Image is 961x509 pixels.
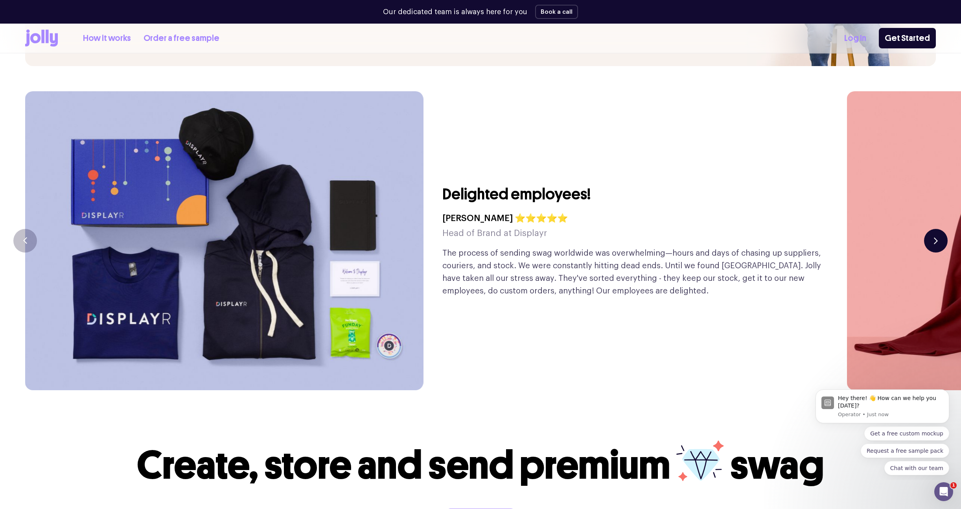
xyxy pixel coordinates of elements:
[442,247,822,297] p: The process of sending swag worldwide was overwhelming—hours and days of chasing up suppliers, co...
[137,441,670,489] span: Create, store and send premium
[535,5,578,19] button: Book a call
[442,211,568,226] h4: [PERSON_NAME] ⭐⭐⭐⭐⭐
[934,482,953,501] iframe: Intercom live chat
[383,7,527,17] p: Our dedicated team is always here for you
[879,28,936,48] a: Get Started
[144,32,219,45] a: Order a free sample
[730,441,824,489] span: swag
[844,32,866,45] a: Log In
[804,382,961,480] iframe: Intercom notifications message
[442,184,591,205] h3: Delighted employees!
[83,32,131,45] a: How it works
[950,482,957,489] span: 1
[442,226,568,241] h5: Head of Brand at Displayr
